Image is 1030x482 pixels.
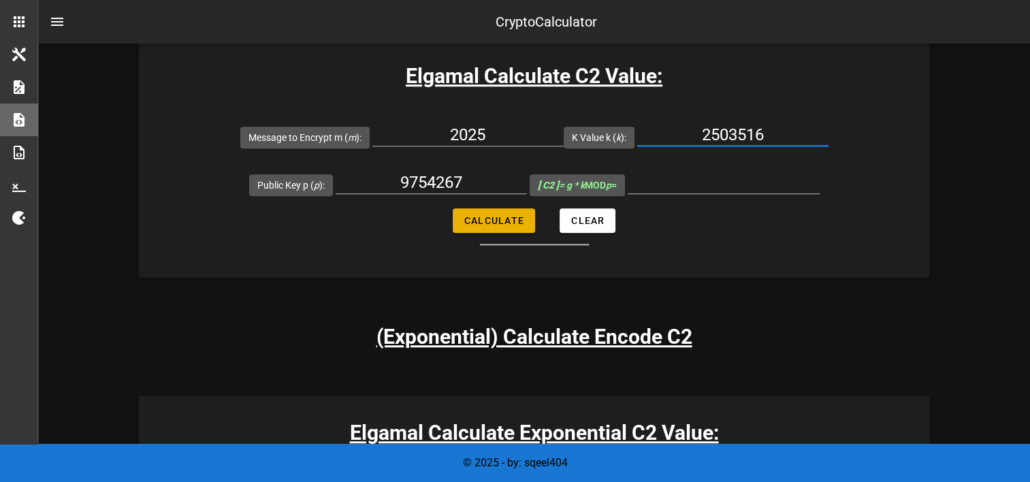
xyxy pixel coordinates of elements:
[248,131,361,144] label: Message to Encrypt m ( ):
[496,12,597,32] div: CryptoCalculator
[572,131,626,144] label: K Value k ( ):
[616,132,621,143] i: k
[348,132,356,143] i: m
[464,215,524,226] span: Calculate
[538,180,585,191] i: = g * k
[463,456,568,469] span: © 2025 - by: sqeel404
[606,180,611,191] i: p
[538,180,617,191] span: MOD =
[257,178,325,192] label: Public Key p ( ):
[139,61,929,91] h3: Elgamal Calculate C2 Value:
[41,5,74,38] button: nav-menu-toggle
[376,321,692,352] h3: (Exponential) Calculate Encode C2
[560,208,615,233] button: Clear
[538,180,559,191] b: [ C2 ]
[139,417,929,448] h3: Elgamal Calculate Exponential C2 Value:
[453,208,535,233] button: Calculate
[314,180,319,191] i: p
[570,215,605,226] span: Clear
